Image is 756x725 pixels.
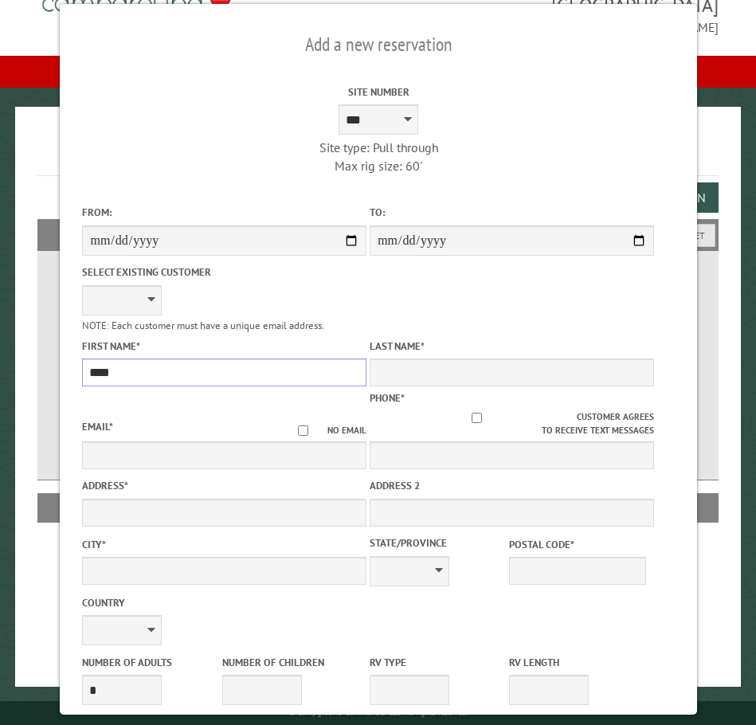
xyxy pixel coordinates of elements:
[509,655,645,670] label: RV Length
[82,655,218,670] label: Number of Adults
[82,29,674,60] h2: Add a new reservation
[279,425,327,436] input: No email
[370,478,654,493] label: Address 2
[236,139,520,156] div: Site type: Pull through
[221,655,358,670] label: Number of Children
[370,339,654,354] label: Last Name
[82,339,366,354] label: First Name
[82,265,366,280] label: Select existing customer
[82,595,366,610] label: Country
[370,205,654,220] label: To:
[279,424,366,437] label: No email
[37,132,718,176] h1: Reservations
[288,707,468,718] small: © Campground Commander LLC. All rights reserved.
[45,493,110,522] th: Site
[82,537,366,552] label: City
[236,157,520,174] div: Max rig size: 60'
[509,537,645,552] label: Postal Code
[82,420,113,433] label: Email
[370,655,506,670] label: RV Type
[82,478,366,493] label: Address
[370,410,654,437] label: Customer agrees to receive text messages
[370,391,405,405] label: Phone
[377,413,577,423] input: Customer agrees to receive text messages
[37,219,718,249] h2: Filters
[370,535,506,551] label: State/Province
[82,205,366,220] label: From:
[82,319,324,332] small: NOTE: Each customer must have a unique email address.
[236,84,520,100] label: Site Number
